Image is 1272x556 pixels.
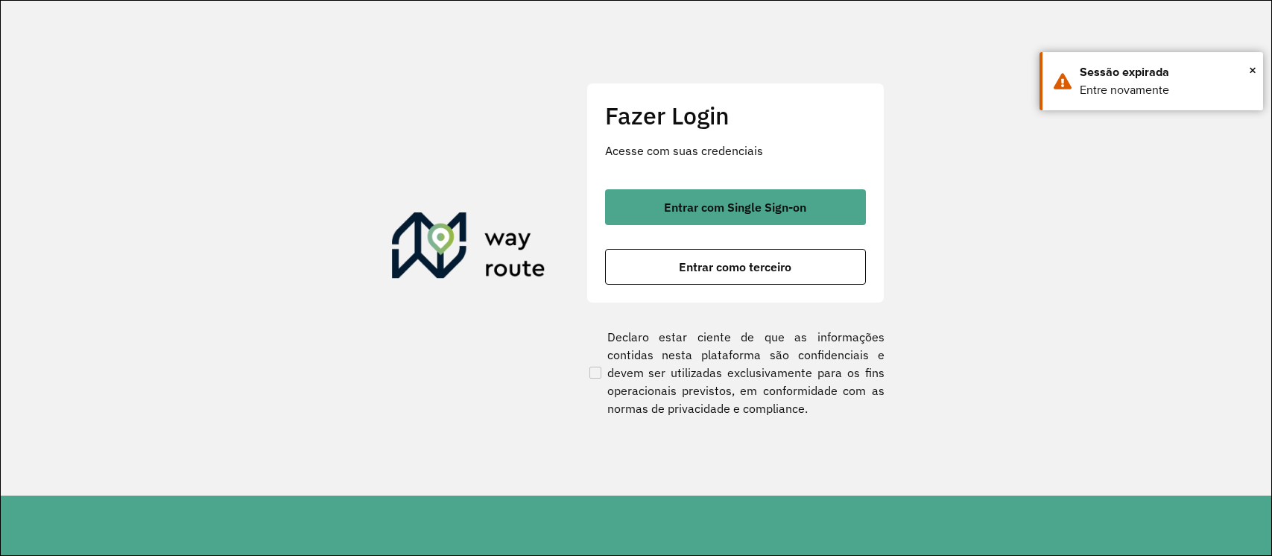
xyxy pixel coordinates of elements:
[605,142,866,159] p: Acesse com suas credenciais
[1249,59,1256,81] button: Close
[605,249,866,285] button: button
[664,201,806,213] span: Entrar com Single Sign-on
[586,328,885,417] label: Declaro estar ciente de que as informações contidas nesta plataforma são confidenciais e devem se...
[605,189,866,225] button: button
[1080,81,1252,99] div: Entre novamente
[1080,63,1252,81] div: Sessão expirada
[1249,59,1256,81] span: ×
[679,261,791,273] span: Entrar como terceiro
[605,101,866,130] h2: Fazer Login
[392,212,545,284] img: Roteirizador AmbevTech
